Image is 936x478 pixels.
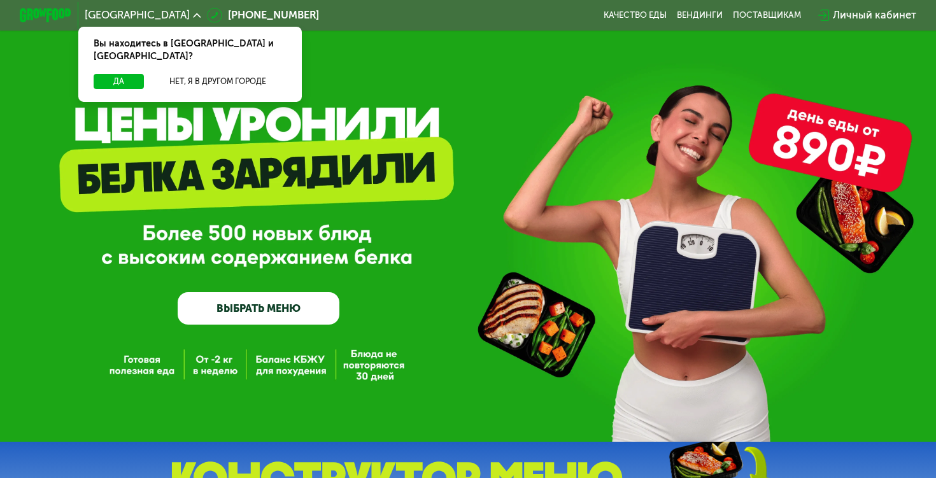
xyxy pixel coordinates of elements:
a: [PHONE_NUMBER] [207,8,319,24]
button: Да [94,74,144,90]
a: ВЫБРАТЬ МЕНЮ [178,292,339,325]
button: Нет, я в другом городе [149,74,286,90]
a: Вендинги [677,10,723,20]
a: Качество еды [604,10,667,20]
div: Вы находитесь в [GEOGRAPHIC_DATA] и [GEOGRAPHIC_DATA]? [78,27,302,74]
div: поставщикам [733,10,801,20]
span: [GEOGRAPHIC_DATA] [85,10,190,20]
div: Личный кабинет [833,8,916,24]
